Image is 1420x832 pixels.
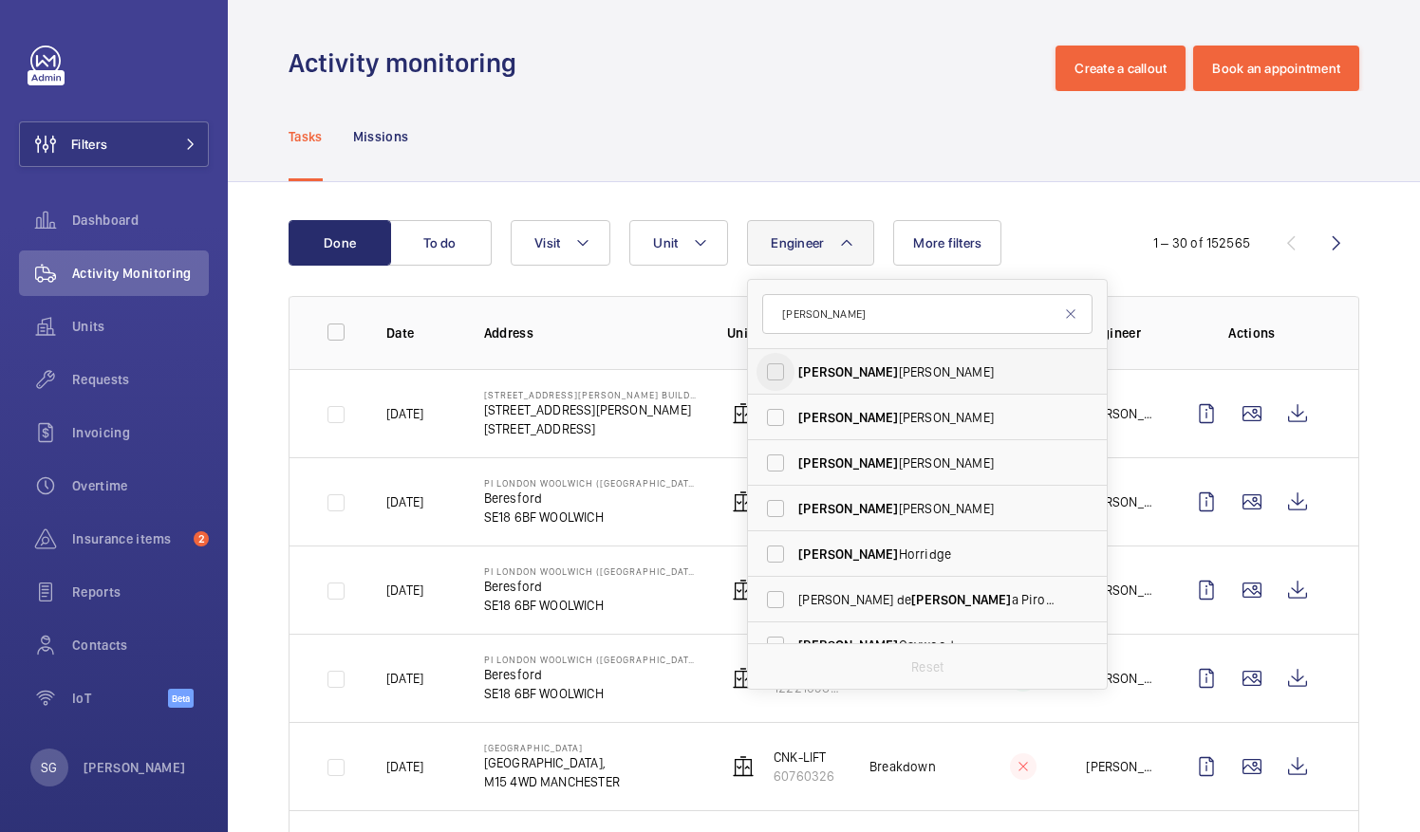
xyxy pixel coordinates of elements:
span: [PERSON_NAME] [798,364,898,379]
p: Beresford [484,489,698,508]
span: 2 [194,531,209,546]
p: Unit [727,324,839,342]
p: SE18 6BF WOOLWICH [484,596,698,615]
button: Done [289,220,391,266]
span: [PERSON_NAME] [798,410,898,425]
p: Breakdown [869,757,936,776]
button: Create a callout [1056,46,1186,91]
span: Unit [653,235,678,250]
span: [PERSON_NAME] [798,638,898,653]
button: Filters [19,121,209,167]
span: More filters [913,235,981,250]
h1: Activity monitoring [289,46,528,81]
p: Engineer [1086,324,1153,342]
p: [PERSON_NAME] [84,758,186,777]
img: elevator.svg [732,490,755,513]
p: [PERSON_NAME] [1086,492,1153,511]
span: Dashboard [72,211,209,230]
img: elevator.svg [732,755,755,778]
img: elevator.svg [732,579,755,601]
p: Date [386,324,454,342]
p: SE18 6BF WOOLWICH [484,684,698,703]
span: [PERSON_NAME] [798,499,1059,518]
p: [GEOGRAPHIC_DATA], [484,753,620,772]
p: CNK-LIFT [774,748,834,767]
p: [STREET_ADDRESS][PERSON_NAME] Building [484,389,698,400]
span: Overtime [72,476,209,495]
span: [PERSON_NAME] [798,362,1059,381]
span: Units [72,317,209,336]
p: Missions [353,127,409,146]
button: Engineer [747,220,874,266]
p: 60760326 [774,767,834,786]
p: [DATE] [386,669,423,688]
button: Unit [629,220,728,266]
span: Beta [168,689,194,708]
input: Search by engineer [762,294,1093,334]
span: [PERSON_NAME] [798,408,1059,427]
p: [PERSON_NAME] [1086,757,1153,776]
p: [STREET_ADDRESS] [484,419,698,438]
p: Reset [911,657,944,676]
p: Beresford [484,665,698,684]
p: [DATE] [386,492,423,511]
p: [PERSON_NAME] [1086,581,1153,600]
span: [PERSON_NAME] [798,455,898,471]
span: Reports [72,582,209,601]
span: [PERSON_NAME] [798,546,898,562]
p: [PERSON_NAME] [1086,669,1153,688]
p: [DATE] [386,581,423,600]
p: [GEOGRAPHIC_DATA] [484,742,620,753]
p: PI London Woolwich ([GEOGRAPHIC_DATA]) [484,477,698,489]
p: Tasks [289,127,323,146]
p: [DATE] [386,757,423,776]
span: Insurance items [72,529,186,548]
span: Visit [534,235,560,250]
p: PI London Woolwich ([GEOGRAPHIC_DATA]) [484,654,698,665]
p: SG [41,758,57,777]
p: Address [484,324,698,342]
span: Engineer [771,235,824,250]
span: [PERSON_NAME] [798,453,1059,472]
button: More filters [893,220,1001,266]
span: [PERSON_NAME] [911,592,1011,607]
img: elevator.svg [732,402,755,425]
button: Visit [511,220,610,266]
p: [PERSON_NAME] [1086,404,1153,423]
p: [STREET_ADDRESS][PERSON_NAME] [484,400,698,419]
span: Invoicing [72,423,209,442]
span: Filters [71,135,107,154]
span: Activity Monitoring [72,264,209,283]
span: Horridge [798,545,1059,564]
p: Beresford [484,577,698,596]
p: M15 4WD MANCHESTER [484,772,620,791]
button: To do [389,220,492,266]
button: Book an appointment [1193,46,1359,91]
span: Gaywood [798,636,1059,655]
p: [DATE] [386,404,423,423]
p: Actions [1184,324,1320,342]
p: SE18 6BF WOOLWICH [484,508,698,527]
p: PI London Woolwich ([GEOGRAPHIC_DATA]) [484,565,698,577]
span: Contacts [72,636,209,655]
div: 1 – 30 of 152565 [1153,233,1250,252]
span: IoT [72,689,168,708]
img: elevator.svg [732,667,755,690]
span: [PERSON_NAME] [798,501,898,516]
span: [PERSON_NAME] de a Pirozzolo [798,590,1059,609]
span: Requests [72,370,209,389]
